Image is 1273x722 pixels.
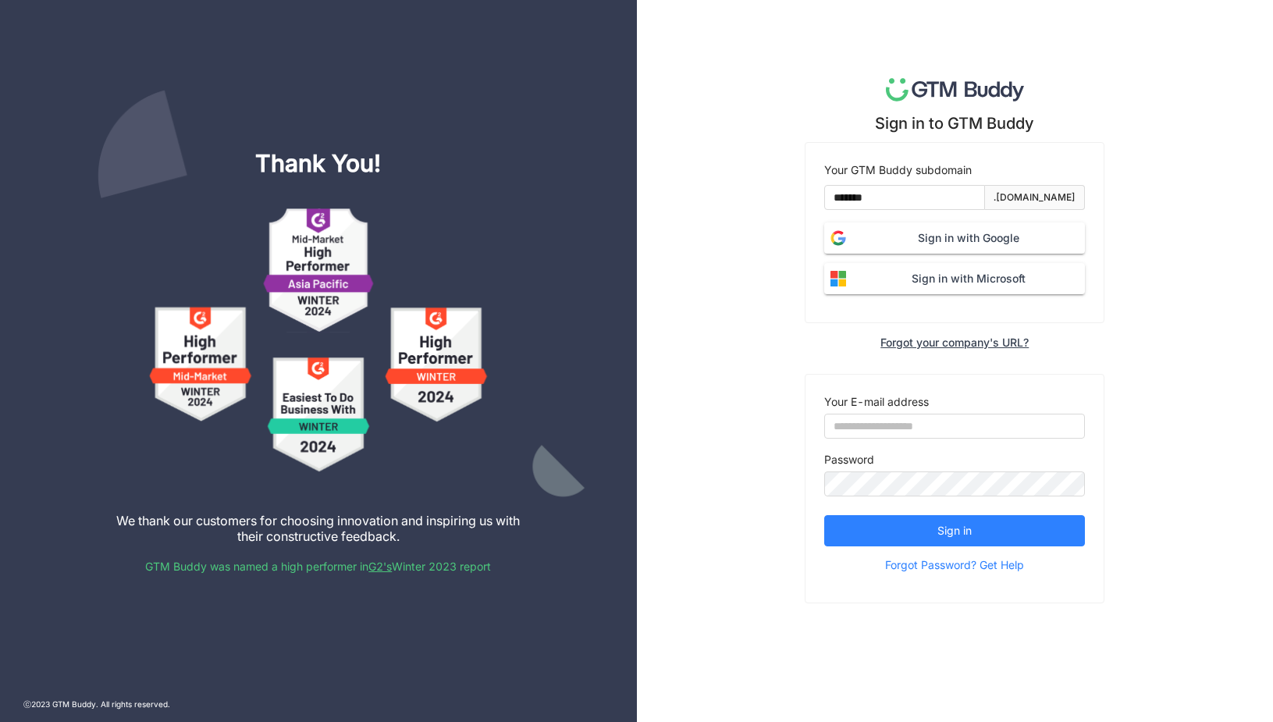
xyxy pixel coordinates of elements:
span: Sign in with Microsoft [852,270,1085,287]
div: Your GTM Buddy subdomain [824,162,1085,179]
button: Sign in [824,515,1085,546]
label: Password [824,451,874,468]
button: Sign in with Google [824,222,1085,254]
img: login-google.svg [824,224,852,252]
label: Your E-mail address [824,393,929,411]
button: Sign in with Microsoft [824,263,1085,294]
span: Sign in with Google [852,229,1085,247]
img: logo [886,78,1024,101]
div: Forgot your company's URL? [880,336,1029,349]
div: .[DOMAIN_NAME] [994,190,1076,205]
span: Sign in [937,522,972,539]
div: Sign in to GTM Buddy [875,114,1034,133]
span: Forgot Password? Get Help [885,553,1024,577]
a: G2's [368,560,392,573]
img: login-microsoft.svg [824,265,852,293]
